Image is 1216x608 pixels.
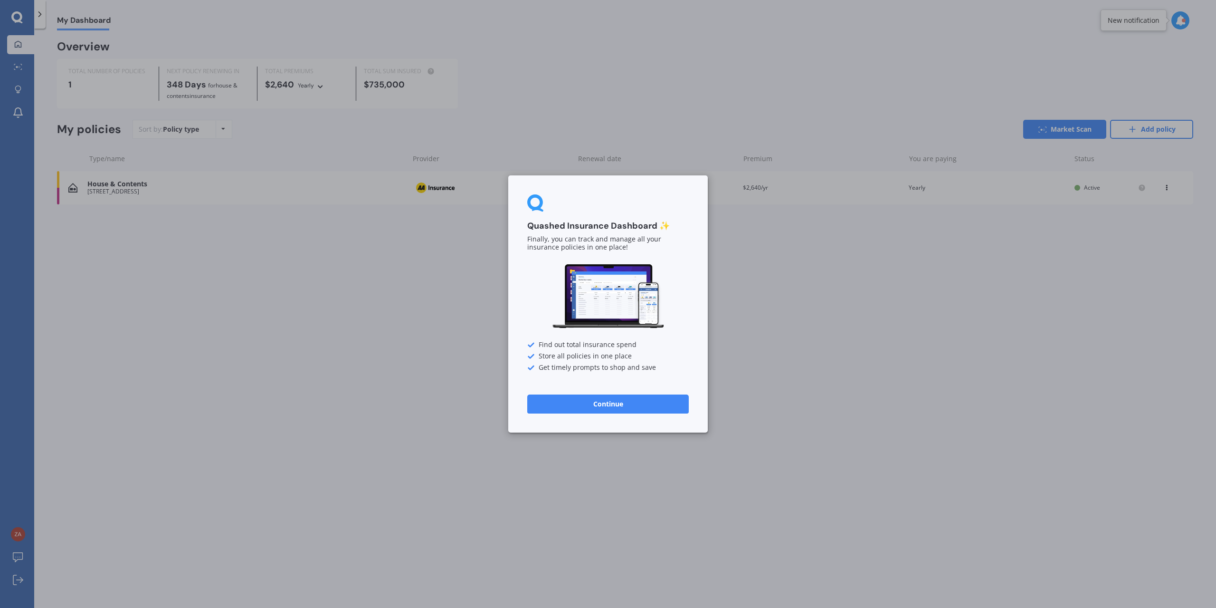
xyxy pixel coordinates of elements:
div: Get timely prompts to shop and save [527,364,689,372]
h3: Quashed Insurance Dashboard ✨ [527,221,689,232]
p: Finally, you can track and manage all your insurance policies in one place! [527,236,689,252]
div: Find out total insurance spend [527,341,689,349]
img: Dashboard [551,263,665,330]
button: Continue [527,395,689,414]
div: Store all policies in one place [527,353,689,360]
